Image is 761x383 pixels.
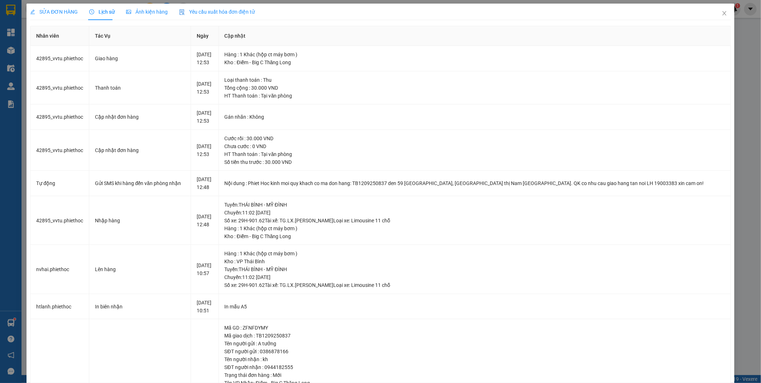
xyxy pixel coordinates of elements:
[30,9,35,14] span: edit
[225,51,725,58] div: Hàng : 1 Khác (hộp ct máy bơm )
[225,250,725,257] div: Hàng : 1 Khác (hộp ct máy bơm )
[30,196,89,245] td: 42895_vvtu.phiethoc
[225,224,725,232] div: Hàng : 1 Khác (hộp ct máy bơm )
[95,217,185,224] div: Nhập hàng
[197,299,212,315] div: [DATE] 10:51
[225,265,725,289] div: Tuyến : THÁI BÌNH - MỸ ĐÌNH Chuyến: 11:02 [DATE] Số xe: 29H-901.62 Tài xế: TG.LX.[PERSON_NAME] Lo...
[30,26,89,46] th: Nhân viên
[225,76,725,84] div: Loại thanh toán : Thu
[89,26,191,46] th: Tác Vụ
[191,26,219,46] th: Ngày
[30,104,89,130] td: 42895_vvtu.phiethoc
[89,9,94,14] span: clock-circle
[95,179,185,187] div: Gửi SMS khi hàng đến văn phòng nhận
[225,303,725,311] div: In mẫu A5
[225,324,725,332] div: Mã GD : ZFNFDYMY
[30,245,89,294] td: nvhai.phiethoc
[197,175,212,191] div: [DATE] 12:48
[225,363,725,371] div: SĐT người nhận : 0944182555
[95,303,185,311] div: In biên nhận
[197,109,212,125] div: [DATE] 12:53
[225,113,725,121] div: Gán nhãn : Không
[225,332,725,340] div: Mã giao dịch : TB1209250837
[95,55,185,62] div: Giao hàng
[225,179,725,187] div: Nội dung : Phiet Hoc kinh moi quy khach co ma don hang: TB1209250837 den 59 [GEOGRAPHIC_DATA], [G...
[179,9,185,15] img: icon
[225,92,725,100] div: HT Thanh toán : Tại văn phòng
[197,261,212,277] div: [DATE] 10:57
[225,84,725,92] div: Tổng cộng : 30.000 VND
[95,146,185,154] div: Cập nhật đơn hàng
[95,265,185,273] div: Lên hàng
[225,150,725,158] div: HT Thanh toán : Tại văn phòng
[30,171,89,196] td: Tự động
[30,46,89,71] td: 42895_vvtu.phiethoc
[225,340,725,347] div: Tên người gửi : A tưởng
[225,355,725,363] div: Tên người nhận : kh
[95,84,185,92] div: Thanh toán
[225,257,725,265] div: Kho : VP Thái Bình
[225,134,725,142] div: Cước rồi : 30.000 VND
[225,371,725,379] div: Trạng thái đơn hàng : Mới
[179,9,255,15] span: Yêu cầu xuất hóa đơn điện tử
[95,113,185,121] div: Cập nhật đơn hàng
[197,213,212,228] div: [DATE] 12:48
[722,10,727,16] span: close
[126,9,131,14] span: picture
[225,201,725,224] div: Tuyến : THÁI BÌNH - MỸ ĐÌNH Chuyến: 11:02 [DATE] Số xe: 29H-901.62 Tài xế: TG.LX.[PERSON_NAME] Lo...
[30,71,89,105] td: 42895_vvtu.phiethoc
[225,142,725,150] div: Chưa cước : 0 VND
[197,80,212,96] div: [DATE] 12:53
[225,158,725,166] div: Số tiền thu trước : 30.000 VND
[225,232,725,240] div: Kho : Điểm - Big C Thăng Long
[219,26,731,46] th: Cập nhật
[197,142,212,158] div: [DATE] 12:53
[225,347,725,355] div: SĐT người gửi : 0386878166
[126,9,168,15] span: Ảnh kiện hàng
[89,9,115,15] span: Lịch sử
[225,58,725,66] div: Kho : Điểm - Big C Thăng Long
[197,51,212,66] div: [DATE] 12:53
[30,9,78,15] span: SỬA ĐƠN HÀNG
[30,294,89,320] td: htlanh.phiethoc
[30,130,89,171] td: 42895_vvtu.phiethoc
[714,4,734,24] button: Close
